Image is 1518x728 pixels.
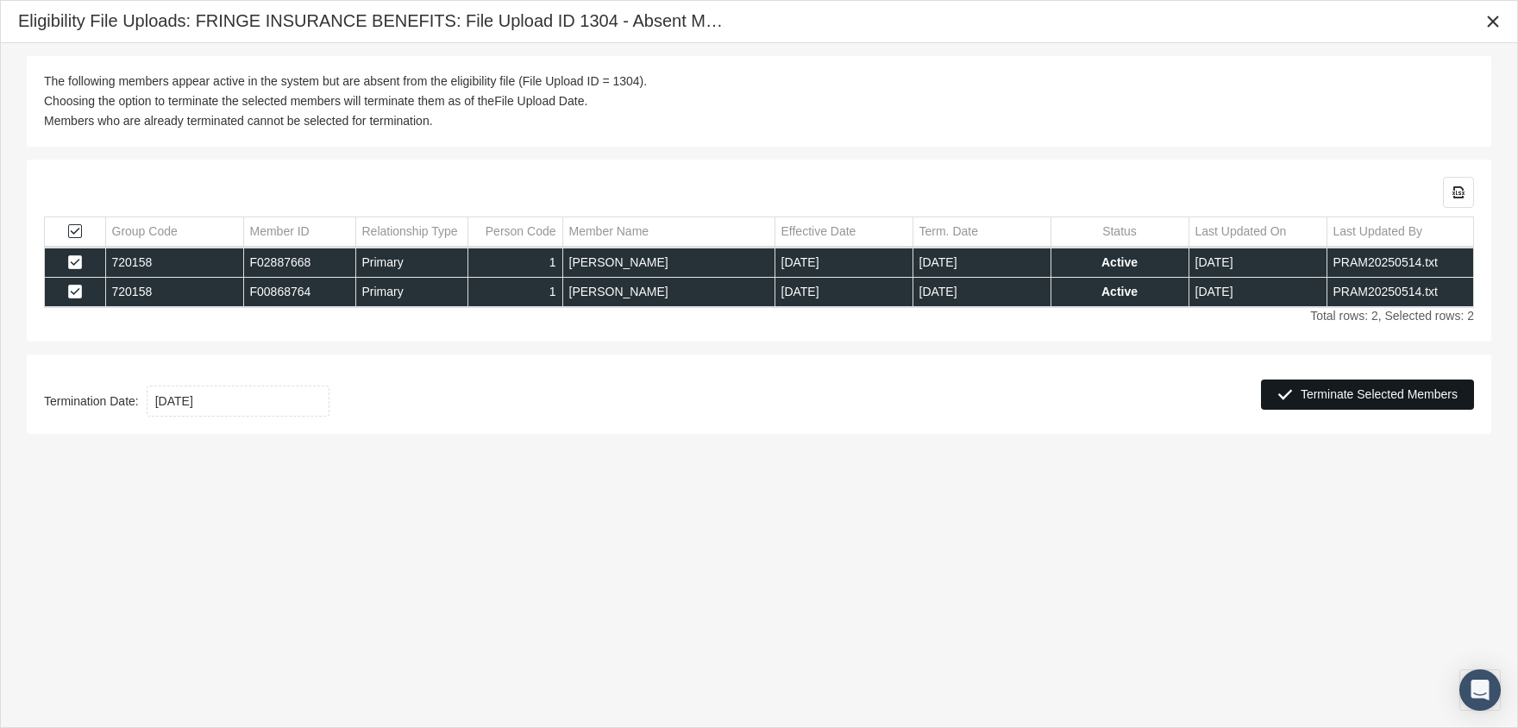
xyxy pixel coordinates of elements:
div: Eligibility File Uploads: FRINGE INSURANCE BENEFITS: File Upload ID 1304 - Absent Members [18,9,726,33]
td: Column Relationship Type [355,217,467,247]
td: [PERSON_NAME] [562,278,775,307]
td: Column Member ID [243,217,355,247]
div: The following members appear active in the system but are absent from the eligibility file (File ... [44,73,1474,90]
td: 720158 [105,278,243,307]
div: Data grid [44,177,1474,308]
div: Data grid toolbar [44,177,1474,208]
div: Group Code [112,223,178,240]
span: Terminate Selected Members [1301,387,1458,401]
td: Active [1051,278,1189,307]
div: Person Code [486,223,556,240]
div: Total rows: 2, Selected rows: 2 [44,308,1474,324]
td: PRAM20250514.txt [1327,248,1473,278]
div: Effective Date [781,223,856,240]
td: PRAM20250514.txt [1327,278,1473,307]
div: Terminate Selected Members [1261,380,1474,410]
td: [DATE] [913,278,1051,307]
td: [DATE] [1189,278,1327,307]
td: Column Member Name [562,217,775,247]
b: Termination Date: [44,393,139,410]
div: Export all data to Excel [1443,177,1474,208]
td: F02887668 [243,248,355,278]
td: Column Term. Date [913,217,1051,247]
td: 1 [467,248,562,278]
div: Close [1477,6,1509,37]
div: Term. Date [919,223,978,240]
div: Select row [68,285,82,300]
td: [PERSON_NAME] [562,248,775,278]
div: Last Updated On [1195,223,1287,240]
td: Column Effective Date [775,217,913,247]
div: Open Intercom Messenger [1459,669,1501,711]
div: Last Updated By [1333,223,1423,240]
td: Column Last Updated By [1327,217,1473,247]
div: Member Name [569,223,649,240]
td: [DATE] [775,278,913,307]
td: Active [1051,248,1189,278]
div: Status [1102,223,1137,240]
div: Choosing the option to terminate the selected members will terminate them as of the . [44,93,1474,110]
td: 1 [467,278,562,307]
div: Member ID [250,223,310,240]
td: [DATE] [1189,248,1327,278]
td: Column Last Updated On [1189,217,1327,247]
td: Primary [355,248,467,278]
td: Primary [355,278,467,307]
td: Column Group Code [105,217,243,247]
td: Column Person Code [467,217,562,247]
div: Relationship Type [362,223,458,240]
div: Members who are already terminated cannot be selected for termination. [44,113,1474,129]
b: File Upload Date [494,94,584,108]
td: 720158 [105,248,243,278]
td: Column Status [1051,217,1189,247]
div: Select row [68,255,82,271]
td: [DATE] [913,248,1051,278]
td: [DATE] [775,248,913,278]
td: F00868764 [243,278,355,307]
div: Select all [68,224,82,240]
